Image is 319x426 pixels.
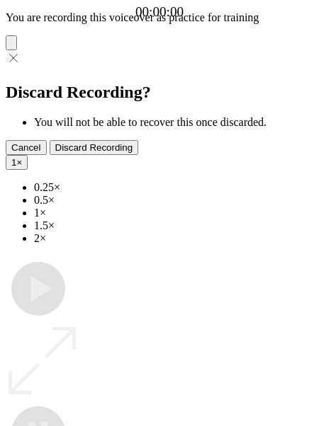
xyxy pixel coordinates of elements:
span: 1 [11,157,16,168]
h2: Discard Recording? [6,83,313,102]
p: You are recording this voiceover as practice for training [6,11,313,24]
button: Cancel [6,140,47,155]
li: You will not be able to recover this once discarded. [34,116,313,129]
li: 1.5× [34,219,313,232]
li: 1× [34,207,313,219]
li: 0.5× [34,194,313,207]
li: 0.25× [34,181,313,194]
button: Discard Recording [50,140,139,155]
a: 00:00:00 [135,4,184,20]
li: 2× [34,232,313,245]
button: 1× [6,155,28,170]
